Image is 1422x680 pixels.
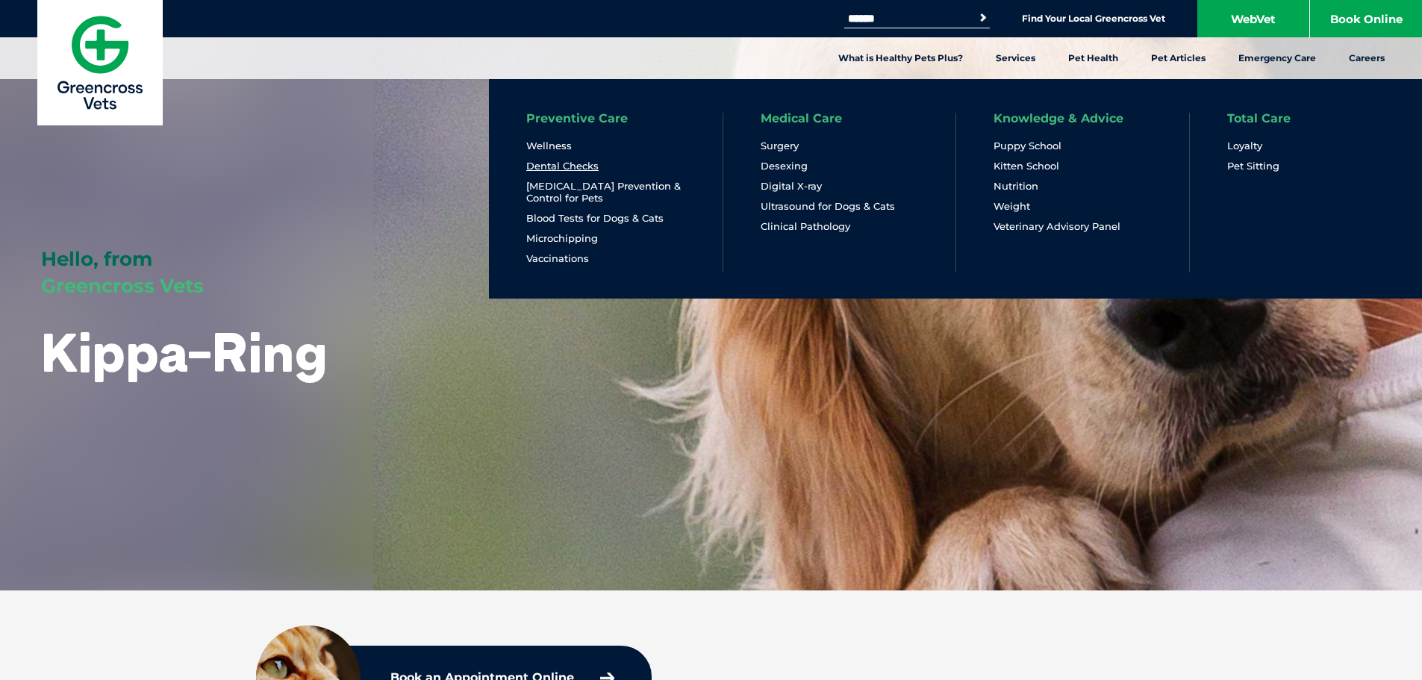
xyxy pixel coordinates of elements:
[1332,37,1401,79] a: Careers
[1227,113,1291,125] a: Total Care
[761,160,808,172] a: Desexing
[979,37,1052,79] a: Services
[41,247,152,271] span: Hello, from
[994,160,1059,172] a: Kitten School
[1227,140,1262,152] a: Loyalty
[976,10,991,25] button: Search
[526,232,598,245] a: Microchipping
[761,200,895,213] a: Ultrasound for Dogs & Cats
[994,220,1120,233] a: Veterinary Advisory Panel
[1135,37,1222,79] a: Pet Articles
[822,37,979,79] a: What is Healthy Pets Plus?
[994,200,1030,213] a: Weight
[1052,37,1135,79] a: Pet Health
[994,180,1038,193] a: Nutrition
[1222,37,1332,79] a: Emergency Care
[761,140,799,152] a: Surgery
[526,252,589,265] a: Vaccinations
[526,140,572,152] a: Wellness
[994,113,1123,125] a: Knowledge & Advice
[994,140,1061,152] a: Puppy School
[526,160,599,172] a: Dental Checks
[526,180,685,205] a: [MEDICAL_DATA] Prevention & Control for Pets
[761,220,850,233] a: Clinical Pathology
[761,113,842,125] a: Medical Care
[41,322,328,381] h1: Kippa-Ring
[41,274,204,298] span: Greencross Vets
[1022,13,1165,25] a: Find Your Local Greencross Vet
[761,180,822,193] a: Digital X-ray
[526,212,664,225] a: Blood Tests for Dogs & Cats
[526,113,628,125] a: Preventive Care
[1227,160,1279,172] a: Pet Sitting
